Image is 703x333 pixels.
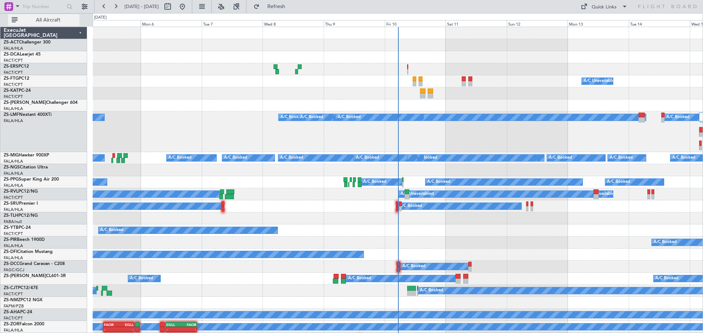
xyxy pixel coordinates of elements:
[119,327,133,332] div: -
[4,298,21,302] span: ZS-NMZ
[356,152,379,163] div: A/C Booked
[4,286,38,290] a: ZS-CJTPC12/47E
[4,118,23,124] a: FALA/HLA
[654,237,677,248] div: A/C Booked
[4,201,19,206] span: ZS-SRU
[261,4,292,9] span: Refresh
[4,189,18,194] span: ZS-RVL
[166,322,181,327] div: EGLL
[250,1,294,12] button: Refresh
[8,14,79,26] button: All Aircraft
[401,189,431,200] div: A/C Unavailable
[124,3,159,10] span: [DATE] - [DATE]
[100,225,123,236] div: A/C Booked
[280,152,303,163] div: A/C Booked
[4,183,23,188] a: FALA/HLA
[4,238,17,242] span: ZS-PIR
[4,219,22,224] a: FABA/null
[568,20,629,27] div: Mon 13
[4,76,29,81] a: ZS-FTGPC12
[4,94,23,99] a: FACT/CPT
[4,213,38,218] a: ZS-TLHPC12/NG
[507,20,568,27] div: Sun 12
[592,4,617,11] div: Quick Links
[141,20,202,27] div: Mon 6
[4,226,31,230] a: ZS-YTBPC-24
[4,255,23,261] a: FALA/HLA
[181,322,196,327] div: FAOR
[610,152,633,163] div: A/C Booked
[629,20,690,27] div: Tue 14
[4,310,20,314] span: ZS-AHA
[168,152,191,163] div: A/C Booked
[130,273,153,284] div: A/C Booked
[4,213,18,218] span: ZS-TLH
[4,226,19,230] span: ZS-YTB
[4,201,38,206] a: ZS-SRUPremier I
[4,153,49,158] a: ZS-MIGHawker 900XP
[385,20,446,27] div: Fri 10
[4,70,23,75] a: FACT/CPT
[577,1,631,12] button: Quick Links
[4,171,23,176] a: FALA/HLA
[104,327,119,332] div: -
[4,286,18,290] span: ZS-CJT
[4,177,19,182] span: ZS-PPG
[4,238,45,242] a: ZS-PIRBeech 1900D
[666,112,689,123] div: A/C Booked
[119,322,133,327] div: EGLL
[4,315,23,321] a: FACT/CPT
[363,177,386,188] div: A/C Booked
[4,262,65,266] a: ZS-DCCGrand Caravan - C208
[4,40,19,45] span: ZS-ACT
[202,20,263,27] div: Tue 7
[4,58,23,63] a: FACT/CPT
[19,18,77,23] span: All Aircraft
[4,40,51,45] a: ZS-ACTChallenger 300
[4,177,59,182] a: ZS-PPGSuper King Air 200
[4,207,23,212] a: FALA/HLA
[4,88,19,93] span: ZS-KAT
[4,231,23,236] a: FACT/CPT
[4,106,23,111] a: FALA/HLA
[4,267,24,273] a: FAGC/GCJ
[4,328,23,333] a: FALA/HLA
[181,327,196,332] div: -
[584,189,614,200] div: A/C Unavailable
[446,20,507,27] div: Sat 11
[338,112,361,123] div: A/C Booked
[4,298,42,302] a: ZS-NMZPC12 NGX
[4,274,46,278] span: ZS-[PERSON_NAME]
[4,262,19,266] span: ZS-DCC
[4,274,66,278] a: ZS-[PERSON_NAME]CL601-3R
[4,303,24,309] a: FAPM/PZB
[4,101,46,105] span: ZS-[PERSON_NAME]
[4,82,23,87] a: FACT/CPT
[4,310,32,314] a: ZS-AHAPC-24
[655,273,678,284] div: A/C Booked
[4,243,23,249] a: FALA/HLA
[166,327,181,332] div: -
[4,64,18,69] span: ZS-ERS
[4,165,20,170] span: ZS-NGS
[427,177,450,188] div: A/C Booked
[324,20,385,27] div: Thu 9
[4,250,17,254] span: ZS-DFI
[94,15,107,21] div: [DATE]
[4,291,23,297] a: FACT/CPT
[22,1,64,12] input: Trip Number
[300,112,323,123] div: A/C Booked
[402,261,425,272] div: A/C Booked
[4,189,38,194] a: ZS-RVLPC12/NG
[4,88,31,93] a: ZS-KATPC-24
[224,152,247,163] div: A/C Booked
[4,46,23,51] a: FALA/HLA
[399,201,422,212] div: A/C Booked
[4,52,20,57] span: ZS-DCA
[263,20,324,27] div: Wed 8
[348,273,371,284] div: A/C Booked
[4,322,19,326] span: ZS-ZOR
[672,152,695,163] div: A/C Booked
[4,113,52,117] a: ZS-LMFNextant 400XTi
[4,113,19,117] span: ZS-LMF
